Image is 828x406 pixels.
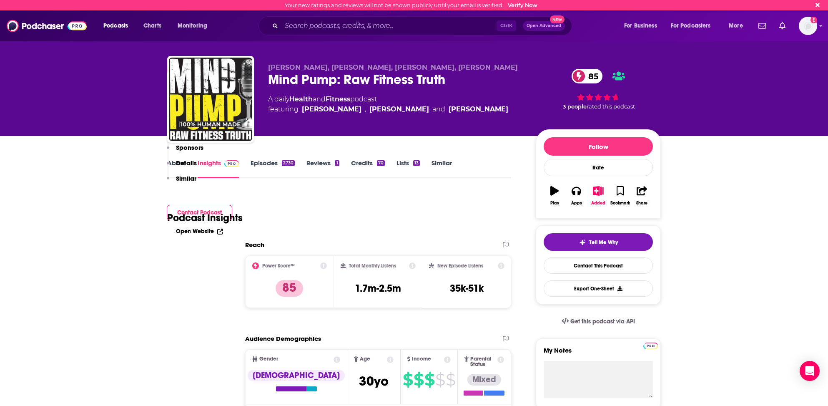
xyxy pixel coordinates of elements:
[810,17,817,23] svg: Email not verified
[572,69,602,83] a: 85
[176,174,196,182] p: Similar
[544,233,653,251] button: tell me why sparkleTell Me Why
[665,19,723,33] button: open menu
[508,2,537,8] a: Verify Now
[172,19,218,33] button: open menu
[550,15,565,23] span: New
[799,17,817,35] span: Logged in as BretAita
[432,104,445,114] span: and
[167,205,232,220] button: Contact Podcast
[523,21,565,31] button: Open AdvancedNew
[544,181,565,211] button: Play
[138,19,166,33] a: Charts
[351,159,385,178] a: Credits70
[544,346,653,361] label: My Notes
[349,263,396,269] h2: Total Monthly Listens
[631,181,653,211] button: Share
[636,201,647,206] div: Share
[589,239,618,246] span: Tell Me Why
[143,20,161,32] span: Charts
[178,20,207,32] span: Monitoring
[755,19,769,33] a: Show notifications dropdown
[580,69,602,83] span: 85
[571,201,582,206] div: Apps
[103,20,128,32] span: Podcasts
[167,159,197,174] button: Details
[262,263,295,269] h2: Power Score™
[167,174,196,190] button: Similar
[313,95,326,103] span: and
[544,137,653,156] button: Follow
[527,24,561,28] span: Open Advanced
[449,104,508,114] a: Justin Andrews
[587,181,609,211] button: Added
[276,280,303,297] p: 85
[98,19,139,33] button: open menu
[776,19,789,33] a: Show notifications dropdown
[302,104,361,114] a: Adam Schafer
[176,159,197,167] p: Details
[169,58,252,141] img: Mind Pump: Raw Fitness Truth
[610,201,630,206] div: Bookmark
[248,370,345,381] div: [DEMOGRAPHIC_DATA]
[497,20,516,31] span: Ctrl K
[413,160,420,166] div: 13
[259,356,278,362] span: Gender
[565,181,587,211] button: Apps
[360,356,370,362] span: Age
[729,20,743,32] span: More
[544,159,653,176] div: Rate
[326,95,350,103] a: Fitness
[266,16,580,35] div: Search podcasts, credits, & more...
[470,356,496,367] span: Parental Status
[591,201,605,206] div: Added
[467,374,501,386] div: Mixed
[281,19,497,33] input: Search podcasts, credits, & more...
[799,17,817,35] img: User Profile
[643,341,658,349] a: Pro website
[377,160,385,166] div: 70
[245,335,321,343] h2: Audience Demographics
[414,373,424,386] span: $
[544,280,653,297] button: Export One-Sheet
[550,201,559,206] div: Play
[285,2,537,8] div: Your new ratings and reviews will not be shown publicly until your email is verified.
[536,63,661,115] div: 85 3 peoplerated this podcast
[437,263,483,269] h2: New Episode Listens
[563,103,587,110] span: 3 people
[618,19,667,33] button: open menu
[7,18,87,34] img: Podchaser - Follow, Share and Rate Podcasts
[365,104,366,114] span: ,
[570,318,635,325] span: Get this podcast via API
[609,181,631,211] button: Bookmark
[544,257,653,274] a: Contact This Podcast
[355,282,401,295] h3: 1.7m-2.5m
[555,311,642,332] a: Get this podcast via API
[800,361,820,381] div: Open Intercom Messenger
[359,373,389,389] span: 30 yo
[799,17,817,35] button: Show profile menu
[289,95,313,103] a: Health
[435,373,445,386] span: $
[446,373,455,386] span: $
[403,373,413,386] span: $
[335,160,339,166] div: 1
[624,20,657,32] span: For Business
[245,241,264,249] h2: Reach
[306,159,339,178] a: Reviews1
[282,160,295,166] div: 2730
[587,103,635,110] span: rated this podcast
[176,228,223,235] a: Open Website
[424,373,434,386] span: $
[579,239,586,246] img: tell me why sparkle
[268,63,518,71] span: [PERSON_NAME], [PERSON_NAME], [PERSON_NAME], [PERSON_NAME]
[412,356,431,362] span: Income
[268,94,508,114] div: A daily podcast
[251,159,295,178] a: Episodes2730
[369,104,429,114] a: Sal Di Stefano
[723,19,753,33] button: open menu
[268,104,508,114] span: featuring
[432,159,452,178] a: Similar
